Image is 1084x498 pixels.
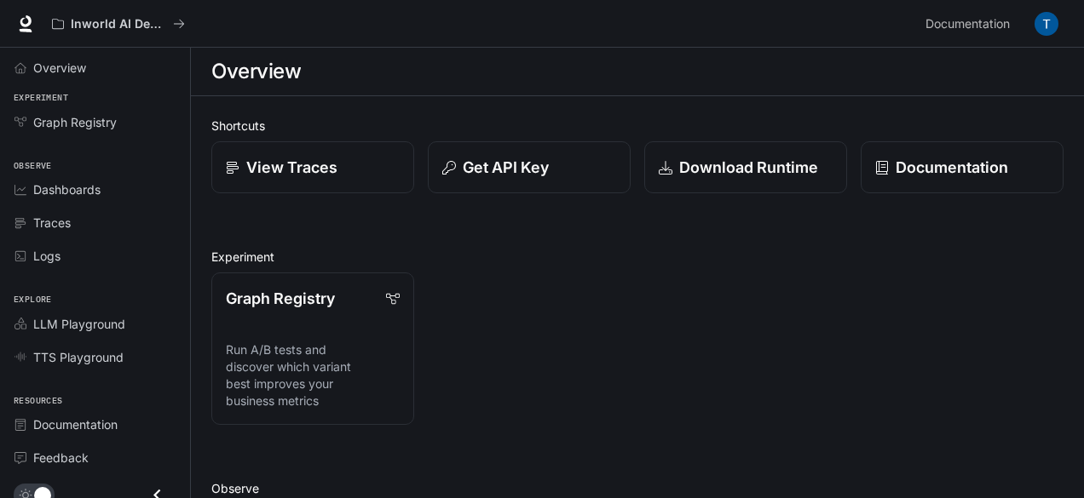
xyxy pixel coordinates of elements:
[33,113,117,131] span: Graph Registry
[7,309,183,339] a: LLM Playground
[7,53,183,83] a: Overview
[428,141,631,193] button: Get API Key
[211,54,301,89] h1: Overview
[861,141,1064,193] a: Documentation
[644,141,847,193] a: Download Runtime
[226,341,400,409] p: Run A/B tests and discover which variant best improves your business metrics
[7,107,183,137] a: Graph Registry
[33,59,86,77] span: Overview
[896,156,1008,179] p: Documentation
[33,348,124,366] span: TTS Playground
[211,272,414,425] a: Graph RegistryRun A/B tests and discover which variant best improves your business metrics
[33,315,125,333] span: LLM Playground
[211,117,1064,135] h2: Shortcuts
[71,17,166,31] p: Inworld AI Demos
[463,156,549,179] p: Get API Key
[7,175,183,204] a: Dashboards
[7,409,183,439] a: Documentation
[33,180,101,198] span: Dashboards
[44,7,193,41] button: All workspaces
[211,479,1064,497] h2: Observe
[211,248,1064,266] h2: Experiment
[246,156,337,179] p: View Traces
[7,342,183,372] a: TTS Playground
[7,241,183,271] a: Logs
[33,214,71,232] span: Traces
[679,156,818,179] p: Download Runtime
[7,443,183,472] a: Feedback
[1029,7,1064,41] button: User avatar
[1035,12,1058,36] img: User avatar
[33,449,89,467] span: Feedback
[919,7,1023,41] a: Documentation
[7,208,183,238] a: Traces
[226,287,335,310] p: Graph Registry
[33,247,61,265] span: Logs
[33,415,118,433] span: Documentation
[211,141,414,193] a: View Traces
[925,14,1010,35] span: Documentation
